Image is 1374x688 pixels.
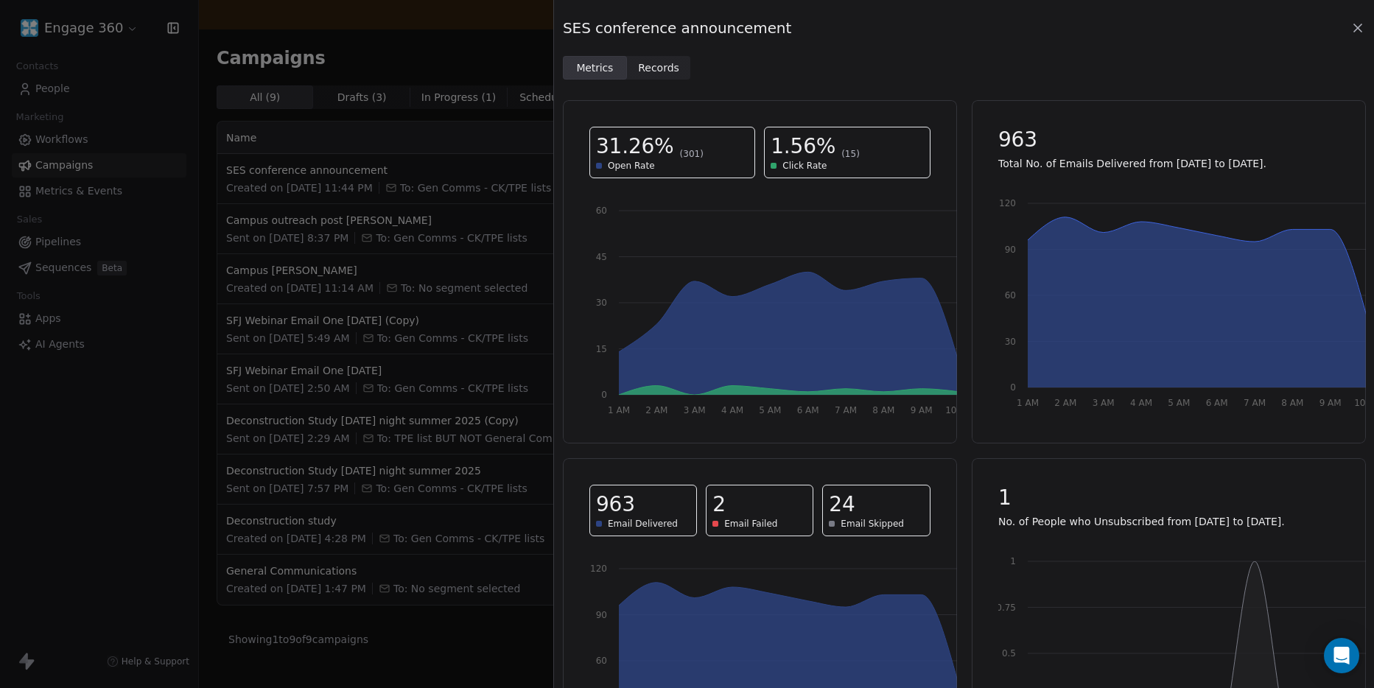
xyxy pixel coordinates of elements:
[1319,398,1341,408] tspan: 9 AM
[911,405,933,415] tspan: 9 AM
[829,491,855,518] span: 24
[596,252,607,262] tspan: 45
[1010,556,1016,566] tspan: 1
[1004,337,1015,347] tspan: 30
[996,603,1016,613] tspan: 0.75
[590,564,607,574] tspan: 120
[645,405,667,415] tspan: 2 AM
[1129,398,1152,408] tspan: 4 AM
[712,491,726,518] span: 2
[724,518,777,530] span: Email Failed
[835,405,857,415] tspan: 7 AM
[596,610,607,620] tspan: 90
[638,60,679,76] span: Records
[841,148,860,160] span: (15)
[596,656,607,666] tspan: 60
[999,198,1016,208] tspan: 120
[680,148,704,160] span: (301)
[1004,245,1015,255] tspan: 90
[608,405,630,415] tspan: 1 AM
[608,518,678,530] span: Email Delivered
[1054,398,1076,408] tspan: 2 AM
[1324,638,1359,673] div: Open Intercom Messenger
[721,405,743,415] tspan: 4 AM
[596,298,607,308] tspan: 30
[596,206,607,216] tspan: 60
[1243,398,1265,408] tspan: 7 AM
[1205,398,1227,408] tspan: 6 AM
[608,160,655,172] span: Open Rate
[596,133,674,160] span: 31.26%
[1016,398,1038,408] tspan: 1 AM
[759,405,781,415] tspan: 5 AM
[782,160,827,172] span: Click Rate
[945,405,973,415] tspan: 10 AM
[1092,398,1114,408] tspan: 3 AM
[1004,290,1015,301] tspan: 60
[771,133,835,160] span: 1.56%
[684,405,706,415] tspan: 3 AM
[1281,398,1303,408] tspan: 8 AM
[596,344,607,354] tspan: 15
[841,518,904,530] span: Email Skipped
[601,390,607,400] tspan: 0
[872,405,894,415] tspan: 8 AM
[1168,398,1190,408] tspan: 5 AM
[596,491,635,518] span: 963
[1010,382,1016,393] tspan: 0
[998,485,1012,511] span: 1
[998,127,1037,153] span: 963
[998,514,1339,529] p: No. of People who Unsubscribed from [DATE] to [DATE].
[797,405,819,415] tspan: 6 AM
[998,156,1339,171] p: Total No. of Emails Delivered from [DATE] to [DATE].
[563,18,791,38] span: SES conference announcement
[1001,648,1015,659] tspan: 0.5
